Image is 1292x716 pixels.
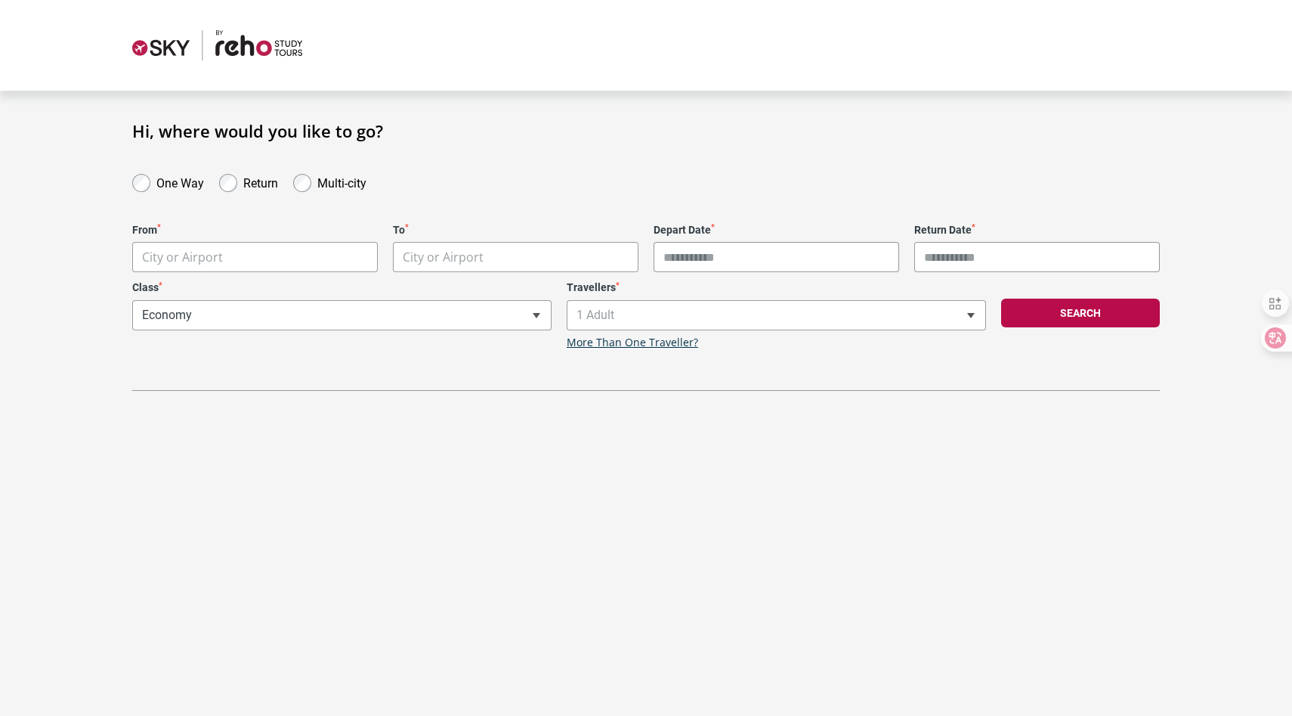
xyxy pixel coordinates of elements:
[403,249,484,265] span: City or Airport
[394,243,638,272] span: City or Airport
[393,224,638,237] label: To
[654,224,899,237] label: Depart Date
[132,121,1160,141] h1: Hi, where would you like to go?
[142,249,223,265] span: City or Airport
[243,172,278,191] label: Return
[1001,299,1160,327] button: Search
[132,242,378,272] span: City or Airport
[914,224,1160,237] label: Return Date
[317,172,366,191] label: Multi-city
[133,301,551,330] span: Economy
[567,281,986,294] label: Travellers
[133,243,377,272] span: City or Airport
[132,300,552,330] span: Economy
[132,281,552,294] label: Class
[132,224,378,237] label: From
[567,300,986,330] span: 1 Adult
[393,242,638,272] span: City or Airport
[567,336,698,349] a: More Than One Traveller?
[156,172,204,191] label: One Way
[567,301,985,330] span: 1 Adult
